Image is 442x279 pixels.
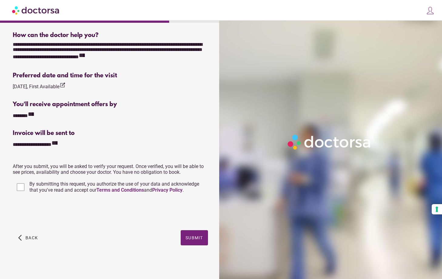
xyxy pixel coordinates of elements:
div: Invoice will be sent to [13,130,208,137]
img: icons8-customer-100.png [426,6,434,15]
img: Logo-Doctorsa-trans-White-partial-flat.png [285,132,374,152]
a: Terms and Conditions [96,187,144,193]
button: Your consent preferences for tracking technologies [432,204,442,214]
p: After you submit, you will be asked to verify your request. Once verified, you will be able to se... [13,163,208,175]
div: How can the doctor help you? [13,32,208,39]
img: Doctorsa.com [12,3,60,17]
span: By submitting this request, you authorize the use of your data and acknowledge that you've read a... [29,181,199,193]
span: Back [25,235,38,240]
button: Submit [181,230,208,245]
a: Privacy Policy [152,187,182,193]
i: edit_square [59,82,65,88]
button: arrow_back_ios Back [16,230,40,245]
div: Preferred date and time for the visit [13,72,208,79]
div: [DATE], First Available [13,82,65,90]
span: Submit [186,235,203,240]
iframe: reCAPTCHA [13,200,105,224]
div: You'll receive appointment offers by [13,101,208,108]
